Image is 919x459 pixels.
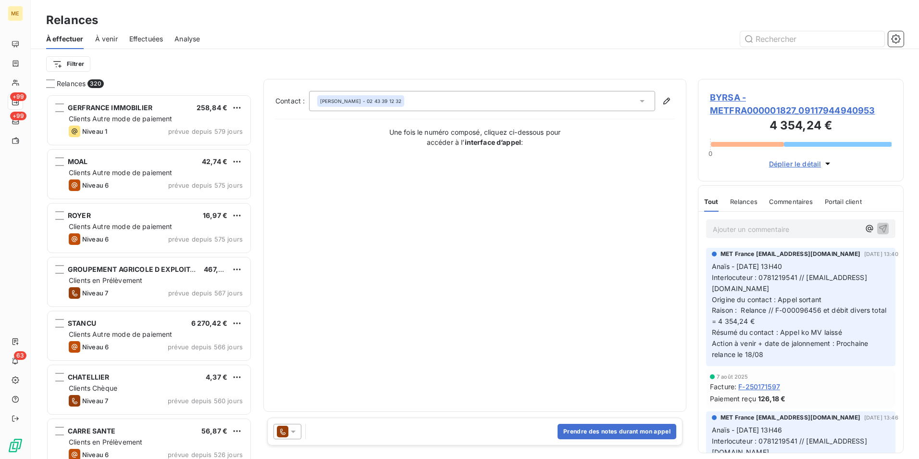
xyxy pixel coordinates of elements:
[68,103,152,112] span: GERFRANCE IMMOBILIER
[202,157,227,166] span: 42,74 €
[710,382,736,392] span: Facture :
[710,117,892,136] h3: 4 354,24 €
[129,34,163,44] span: Effectuées
[465,138,522,146] strong: interface d’appel
[712,273,867,293] span: Interlocuteur : 0781219541 // [EMAIL_ADDRESS][DOMAIN_NAME]
[8,114,23,129] a: +99
[168,289,243,297] span: prévue depuis 567 jours
[68,157,88,166] span: MOAL
[168,451,243,459] span: prévue depuis 526 jours
[712,426,782,434] span: Anaïs - [DATE] 13H46
[168,397,243,405] span: prévue depuis 560 jours
[10,112,26,120] span: +99
[712,295,821,304] span: Origine du contact : Appel sortant
[758,394,785,404] span: 126,18 €
[730,198,758,205] span: Relances
[704,198,719,205] span: Tout
[712,306,888,325] span: Raison : Relance // F-000096456 et débit divers total = 4 354,24 €
[558,424,676,439] button: Prendre des notes durant mon appel
[46,56,90,72] button: Filtrer
[769,198,813,205] span: Commentaires
[82,235,109,243] span: Niveau 6
[168,343,243,351] span: prévue depuis 566 jours
[69,168,173,177] span: Clients Autre mode de paiement
[720,250,860,258] span: MET France [EMAIL_ADDRESS][DOMAIN_NAME]
[769,159,821,169] span: Déplier le détail
[68,265,229,273] span: GROUPEMENT AGRICOLE D EXPLOITATION EN C
[68,211,91,219] span: ROYER
[766,158,836,169] button: Déplier le détail
[68,427,116,435] span: CARRE SANTE
[82,451,109,459] span: Niveau 6
[174,34,200,44] span: Analyse
[712,437,867,456] span: Interlocuteur : 0781219541 // [EMAIL_ADDRESS][DOMAIN_NAME]
[710,394,756,404] span: Paiement reçu
[82,397,108,405] span: Niveau 7
[8,94,23,110] a: +99
[69,222,173,230] span: Clients Autre mode de paiement
[720,413,860,422] span: MET France [EMAIL_ADDRESS][DOMAIN_NAME]
[69,384,117,392] span: Clients Chèque
[320,98,401,104] div: - 02 43 39 12 32
[168,181,243,189] span: prévue depuis 575 jours
[69,438,142,446] span: Clients en Prélèvement
[203,211,227,219] span: 16,97 €
[204,265,233,273] span: 467,65 €
[712,339,870,358] span: Action à venir + date de jalonnement : Prochaine relance le 18/08
[712,262,782,270] span: Anaïs - [DATE] 13H40
[191,319,228,327] span: 6 270,42 €
[69,115,173,123] span: Clients Autre mode de paiement
[14,351,26,360] span: 63
[712,328,842,336] span: Résumé du contact : Appel ko MV laissé
[275,96,309,106] label: Contact :
[825,198,862,205] span: Portail client
[57,79,86,89] span: Relances
[168,127,243,135] span: prévue depuis 579 jours
[68,319,96,327] span: STANCU
[710,91,892,117] span: BYRSA - METFRA000001827_09117944940953
[68,373,110,381] span: CHATELLIER
[206,373,227,381] span: 4,37 €
[82,343,109,351] span: Niveau 6
[379,127,571,147] p: Une fois le numéro composé, cliquez ci-dessous pour accéder à l’ :
[82,289,108,297] span: Niveau 7
[864,415,898,421] span: [DATE] 13:46
[46,12,98,29] h3: Relances
[740,31,884,47] input: Rechercher
[46,94,252,459] div: grid
[168,235,243,243] span: prévue depuis 575 jours
[69,330,173,338] span: Clients Autre mode de paiement
[82,181,109,189] span: Niveau 6
[864,251,898,257] span: [DATE] 13:40
[8,6,23,21] div: ME
[46,34,84,44] span: À effectuer
[197,103,227,112] span: 258,84 €
[708,150,712,157] span: 0
[95,34,118,44] span: À venir
[8,438,23,453] img: Logo LeanPay
[717,374,748,380] span: 7 août 2025
[320,98,361,104] span: [PERSON_NAME]
[82,127,107,135] span: Niveau 1
[10,92,26,101] span: +99
[201,427,227,435] span: 56,87 €
[87,79,103,88] span: 320
[69,276,142,284] span: Clients en Prélèvement
[738,382,780,392] span: F-250171597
